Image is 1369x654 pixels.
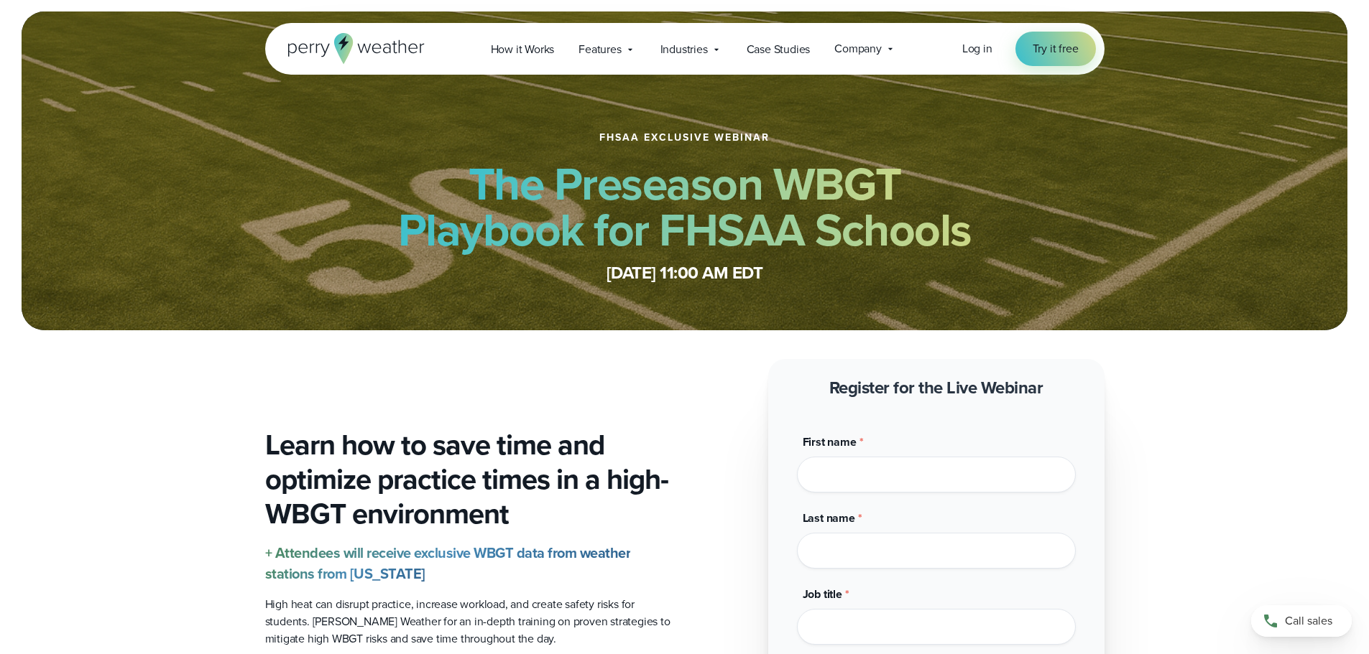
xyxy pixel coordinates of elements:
span: Company [834,40,882,57]
strong: The Preseason WBGT Playbook for FHSAA Schools [398,150,972,263]
a: Try it free [1015,32,1096,66]
span: How it Works [491,41,555,58]
h1: FHSAA Exclusive Webinar [599,132,770,144]
a: Log in [962,40,992,57]
h3: Learn how to save time and optimize practice times in a high-WBGT environment [265,428,673,531]
span: Case Studies [747,41,811,58]
p: High heat can disrupt practice, increase workload, and create safety risks for students. [PERSON_... [265,596,673,648]
span: Industries [660,41,708,58]
a: Call sales [1251,605,1352,637]
span: Call sales [1285,612,1332,630]
span: Job title [803,586,842,602]
strong: [DATE] 11:00 AM EDT [607,260,763,286]
span: Features [579,41,621,58]
span: First name [803,434,857,450]
span: Try it free [1033,40,1079,57]
a: Case Studies [734,34,823,64]
span: Last name [803,510,855,526]
strong: Register for the Live Webinar [829,375,1043,401]
a: How it Works [479,34,567,64]
strong: + Attendees will receive exclusive WBGT data from weather stations from [US_STATE] [265,542,631,584]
